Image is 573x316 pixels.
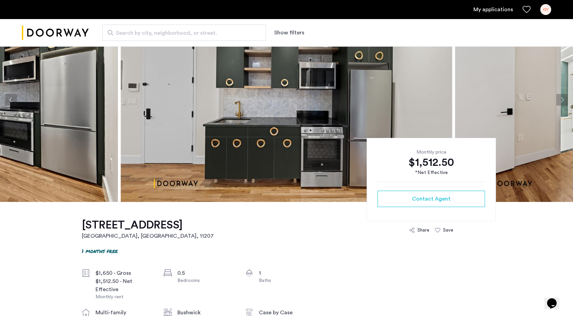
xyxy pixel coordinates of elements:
div: $1,650 - Gross [95,269,153,277]
button: Next apartment [556,94,568,106]
button: Previous apartment [5,94,17,106]
input: Apartment Search [102,25,266,41]
div: 0.5 [177,269,235,277]
h2: [GEOGRAPHIC_DATA], [GEOGRAPHIC_DATA] , 11207 [82,232,214,240]
div: $1,512.50 [378,156,485,169]
img: logo [22,20,89,46]
span: Search by city, neighborhood, or street. [116,29,247,37]
button: button [378,191,485,207]
span: Contact Agent [412,195,451,203]
a: My application [473,5,513,14]
div: OY [540,4,551,15]
button: Show or hide filters [274,29,304,37]
div: Bedrooms [177,277,235,284]
div: 1 [259,269,316,277]
iframe: chat widget [544,289,566,309]
h1: [STREET_ADDRESS] [82,218,214,232]
div: Monthly rent [95,294,153,300]
div: Monthly price [378,149,485,156]
a: Favorites [523,5,531,14]
a: Cazamio logo [22,20,89,46]
div: *Net Effective [378,169,485,176]
div: $1,512.50 - Net Effective [95,277,153,294]
p: 1 months free [82,247,118,255]
a: [STREET_ADDRESS][GEOGRAPHIC_DATA], [GEOGRAPHIC_DATA], 11207 [82,218,214,240]
div: Save [443,227,453,234]
div: Share [417,227,429,234]
div: Baths [259,277,316,284]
